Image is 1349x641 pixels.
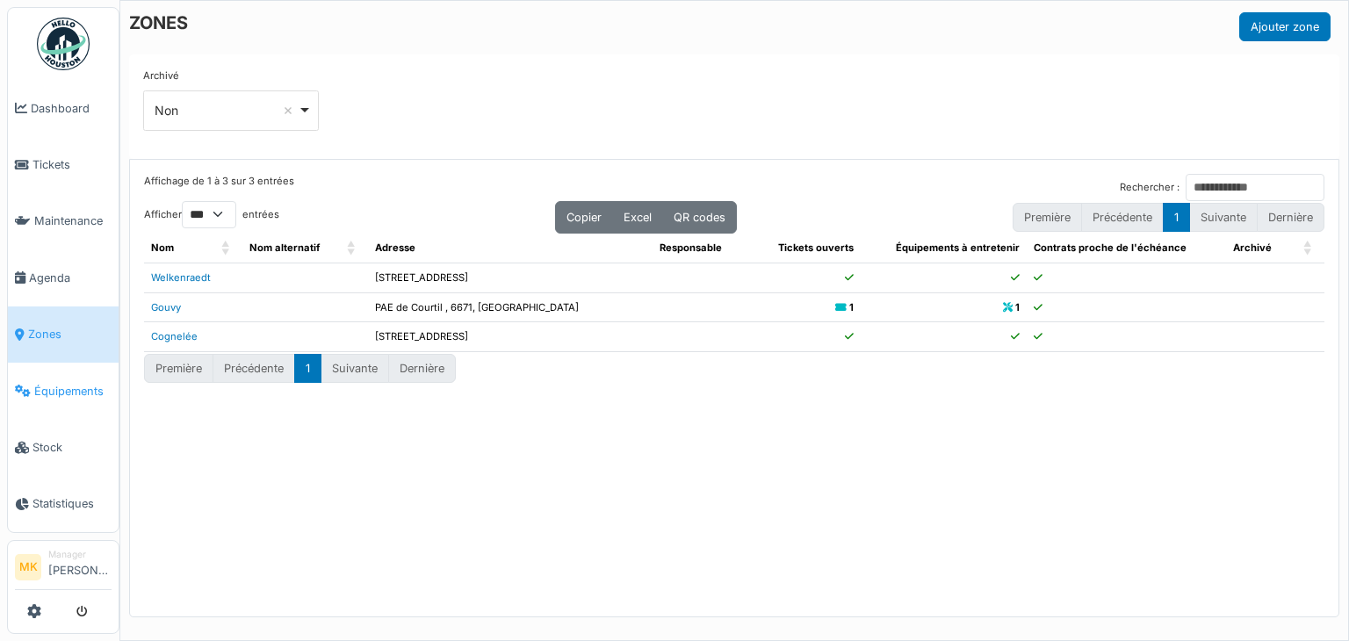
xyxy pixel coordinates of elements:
div: Affichage de 1 à 3 sur 3 entrées [144,174,294,201]
a: Stock [8,419,119,475]
button: QR codes [662,201,737,234]
span: Archivé: Activate to sort [1303,234,1314,263]
span: Contrats proche de l'échéance [1034,241,1187,254]
span: Nom alternatif: Activate to sort [347,234,357,263]
span: Équipements à entretenir [896,241,1020,254]
span: Tickets [32,156,112,173]
a: Maintenance [8,193,119,249]
label: Rechercher : [1120,180,1179,195]
div: Non [155,101,298,119]
span: Agenda [29,270,112,286]
b: 1 [1015,301,1020,313]
li: MK [15,554,41,580]
span: Dashboard [31,100,112,117]
a: Cognelée [151,330,198,342]
button: Ajouter zone [1239,12,1331,41]
span: Équipements [34,383,112,400]
span: QR codes [674,211,725,224]
button: Remove item: 'false' [279,102,297,119]
a: Tickets [8,136,119,192]
span: Excel [624,211,652,224]
span: Responsable [660,241,722,254]
span: Tickets ouverts [778,241,854,254]
a: Équipements [8,363,119,419]
span: Zones [28,326,112,342]
a: Statistiques [8,476,119,532]
td: [STREET_ADDRESS] [368,263,653,292]
a: Agenda [8,249,119,306]
span: Adresse [375,241,415,254]
a: Dashboard [8,80,119,136]
button: Copier [555,201,613,234]
a: MK Manager[PERSON_NAME] [15,548,112,590]
span: Archivé [1233,241,1272,254]
select: Afficherentrées [182,201,236,228]
img: Badge_color-CXgf-gQk.svg [37,18,90,70]
span: Nom alternatif [249,241,320,254]
button: 1 [294,354,321,383]
span: Nom: Activate to sort [221,234,232,263]
span: Nom [151,241,174,254]
td: PAE de Courtil , 6671, [GEOGRAPHIC_DATA] [368,292,653,322]
b: 1 [849,301,854,313]
span: Copier [566,211,602,224]
button: Excel [612,201,663,234]
nav: pagination [1013,203,1324,232]
a: Gouvy [151,301,181,313]
h6: ZONES [129,12,188,33]
button: 1 [1163,203,1190,232]
span: Maintenance [34,212,112,229]
a: Zones [8,306,119,363]
span: Statistiques [32,495,112,512]
a: Welkenraedt [151,271,211,284]
div: Manager [48,548,112,561]
span: Stock [32,439,112,456]
nav: pagination [144,354,456,383]
li: [PERSON_NAME] [48,548,112,586]
label: Afficher entrées [144,201,279,228]
td: [STREET_ADDRESS] [368,322,653,352]
label: Archivé [143,68,179,83]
